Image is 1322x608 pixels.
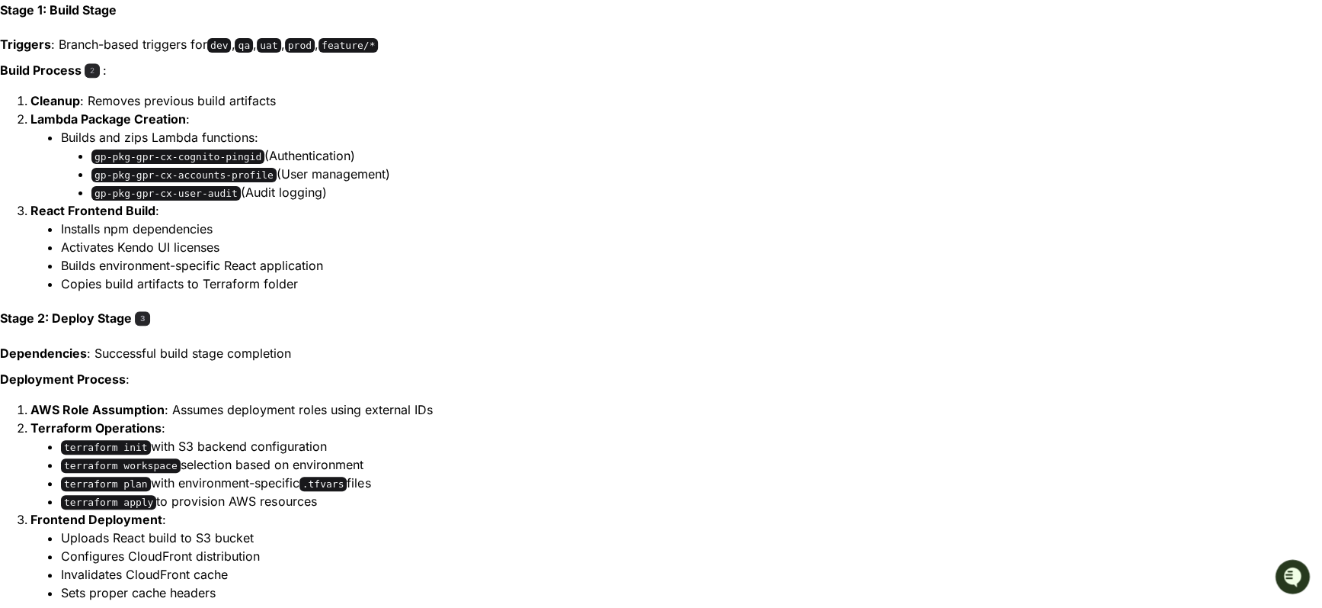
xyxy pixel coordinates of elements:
[15,190,40,214] img: Mr Abhinav Kumar
[30,420,162,436] strong: Terraform Operations
[235,38,253,53] code: qa
[52,114,250,129] div: Start new chat
[91,183,1322,201] li: (Audit logging)
[30,402,165,417] strong: AWS Role Assumption
[61,437,1322,455] li: with S3 backend configuration
[61,547,1322,565] li: Configures CloudFront distribution
[91,165,1322,183] li: (User management)
[15,61,277,85] div: Welcome
[30,92,1322,110] li: : Removes previous build artifacts
[135,311,150,326] span: 3
[152,239,184,250] span: Pylon
[91,150,264,164] code: gp-pkg-gpr-cx-cognito-pingid
[61,458,181,473] code: terraform workspace
[61,455,1322,474] li: selection based on environment
[207,38,231,53] code: dev
[257,38,280,53] code: uat
[61,474,1322,492] li: with environment-specific files
[318,38,378,53] code: feature/*
[61,256,1322,275] li: Builds environment-specific React application
[30,510,1322,602] li: :
[15,166,102,179] div: Past conversations
[61,477,151,491] code: terraform plan
[30,401,1322,419] li: : Assumes deployment roles using external IDs
[91,186,241,201] code: gp-pkg-gpr-cx-user-audit
[1273,558,1314,599] iframe: Open customer support
[15,114,43,141] img: 1756235613930-3d25f9e4-fa56-45dd-b3ad-e072dfbd1548
[299,477,347,491] code: .tfvars
[30,419,1322,510] li: :
[91,168,277,182] code: gp-pkg-gpr-cx-accounts-profile
[107,238,184,250] a: Powered byPylon
[15,15,46,46] img: PlayerZero
[61,440,151,455] code: terraform init
[52,129,193,141] div: We're available if you need us!
[61,220,1322,238] li: Installs npm dependencies
[61,584,1322,602] li: Sets proper cache headers
[30,203,155,218] strong: React Frontend Build
[61,492,1322,510] li: to provision AWS resources
[61,495,156,510] code: terraform apply
[30,110,1322,201] li: :
[85,63,100,78] span: 2
[259,118,277,137] button: Start new chat
[91,146,1322,165] li: (Authentication)
[30,111,186,127] strong: Lambda Package Creation
[61,128,1322,201] li: Builds and zips Lambda functions:
[47,204,138,217] span: Mr [PERSON_NAME]
[30,201,1322,293] li: :
[30,93,80,108] strong: Cleanup
[30,512,162,527] strong: Frontend Deployment
[61,529,1322,547] li: Uploads React build to S3 bucket
[285,38,315,53] code: prod
[149,204,181,217] span: [DATE]
[61,275,1322,293] li: Copies build artifacts to Terraform folder
[61,238,1322,256] li: Activates Kendo UI licenses
[141,204,146,217] span: •
[236,163,277,182] button: See all
[61,565,1322,584] li: Invalidates CloudFront cache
